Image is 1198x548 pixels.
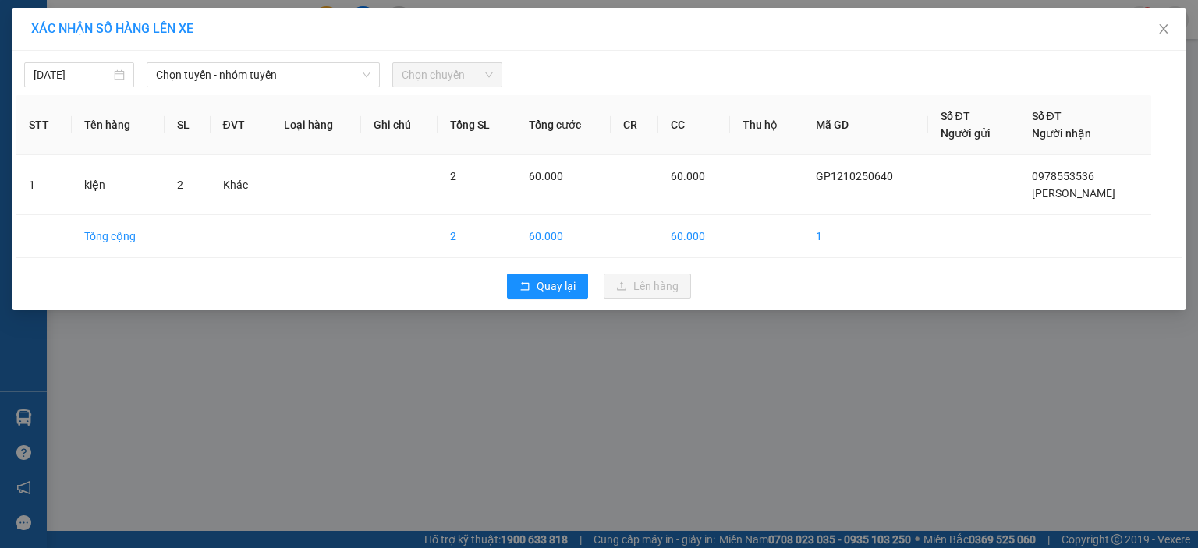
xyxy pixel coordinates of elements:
[31,21,193,36] span: XÁC NHẬN SỐ HÀNG LÊN XE
[1032,110,1062,122] span: Số ĐT
[34,66,111,83] input: 12/10/2025
[803,215,928,258] td: 1
[1157,23,1170,35] span: close
[450,170,456,182] span: 2
[516,215,611,258] td: 60.000
[438,95,516,155] th: Tổng SL
[16,95,72,155] th: STT
[156,63,370,87] span: Chọn tuyến - nhóm tuyến
[402,63,493,87] span: Chọn chuyến
[658,95,731,155] th: CC
[803,95,928,155] th: Mã GD
[816,170,893,182] span: GP1210250640
[361,95,437,155] th: Ghi chú
[211,95,271,155] th: ĐVT
[438,215,516,258] td: 2
[941,110,970,122] span: Số ĐT
[507,274,588,299] button: rollbackQuay lại
[516,95,611,155] th: Tổng cước
[271,95,362,155] th: Loại hàng
[72,215,165,258] td: Tổng cộng
[604,274,691,299] button: uploadLên hàng
[16,155,72,215] td: 1
[537,278,576,295] span: Quay lại
[611,95,658,155] th: CR
[658,215,731,258] td: 60.000
[941,127,991,140] span: Người gửi
[671,170,705,182] span: 60.000
[519,281,530,293] span: rollback
[1032,170,1094,182] span: 0978553536
[211,155,271,215] td: Khác
[1142,8,1186,51] button: Close
[362,70,371,80] span: down
[1032,127,1091,140] span: Người nhận
[730,95,803,155] th: Thu hộ
[72,95,165,155] th: Tên hàng
[1032,187,1115,200] span: [PERSON_NAME]
[72,155,165,215] td: kiện
[177,179,183,191] span: 2
[529,170,563,182] span: 60.000
[165,95,210,155] th: SL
